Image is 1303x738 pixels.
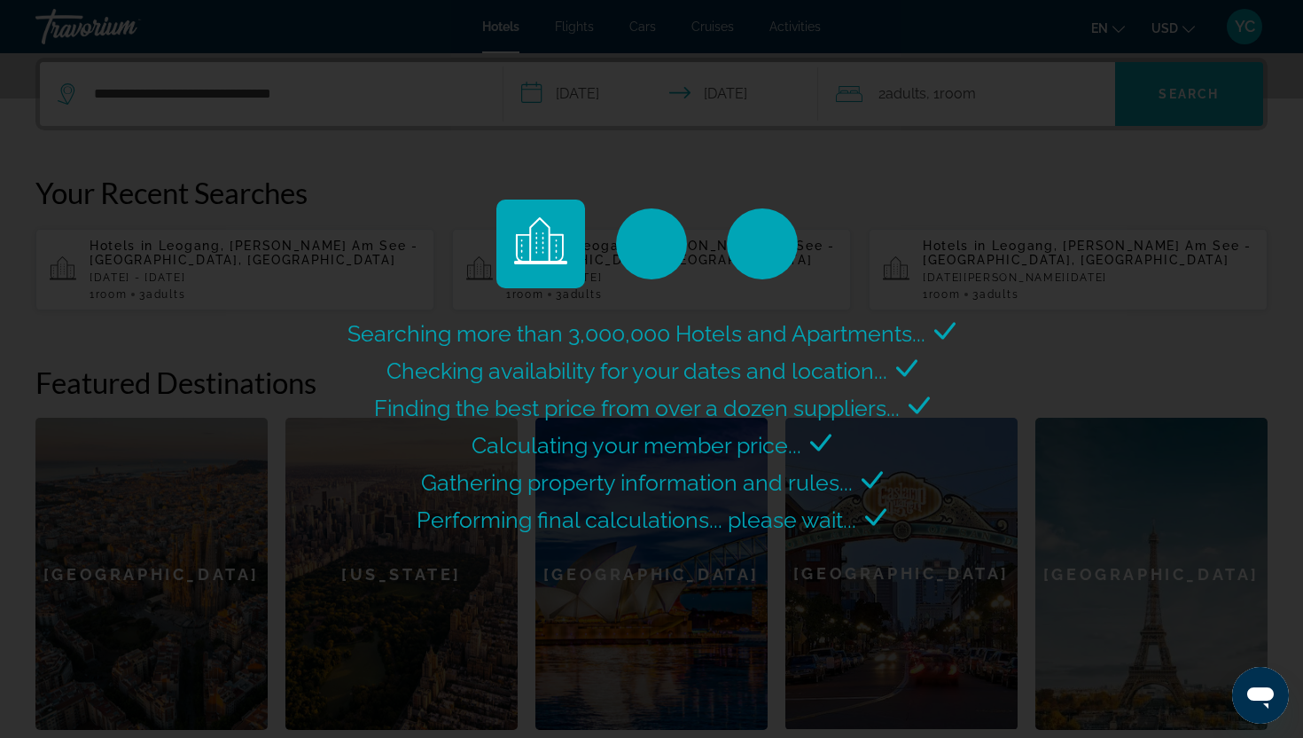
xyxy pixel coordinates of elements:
[1232,667,1289,724] iframe: Button to launch messaging window
[417,506,856,533] span: Performing final calculations... please wait...
[374,395,900,421] span: Finding the best price from over a dozen suppliers...
[472,432,801,459] span: Calculating your member price...
[386,357,887,384] span: Checking availability for your dates and location...
[347,320,925,347] span: Searching more than 3,000,000 Hotels and Apartments...
[421,469,853,496] span: Gathering property information and rules...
